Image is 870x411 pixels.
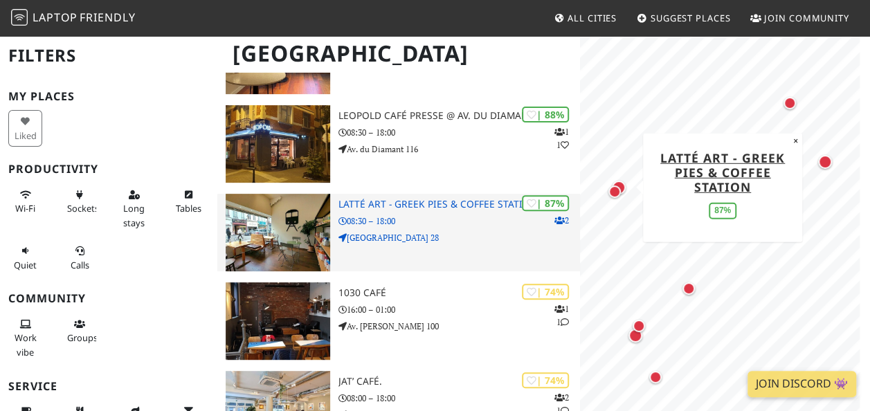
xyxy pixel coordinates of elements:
[8,292,209,305] h3: Community
[568,12,617,24] span: All Cities
[815,152,835,172] div: Map marker
[646,368,664,386] div: Map marker
[606,183,624,201] div: Map marker
[117,183,151,234] button: Long stays
[548,6,622,30] a: All Cities
[781,94,799,112] div: Map marker
[338,126,580,139] p: 08:30 – 18:00
[80,10,135,25] span: Friendly
[338,376,580,387] h3: JAT’ Café.
[63,313,97,349] button: Groups
[67,202,99,214] span: Power sockets
[63,239,97,276] button: Calls
[8,90,209,103] h3: My Places
[8,239,42,276] button: Quiet
[630,317,648,335] div: Map marker
[522,107,569,122] div: | 88%
[63,183,97,220] button: Sockets
[338,143,580,156] p: Av. du Diamant 116
[338,199,580,210] h3: Latté Art - Greek Pies & Coffee Station
[338,320,580,333] p: Av. [PERSON_NAME] 100
[11,9,28,26] img: LaptopFriendly
[217,105,580,183] a: Leopold Café Presse @ Av. du Diamant | 88% 11 Leopold Café Presse @ Av. du Diamant 08:30 – 18:00 ...
[8,183,42,220] button: Wi-Fi
[747,371,856,397] a: Join Discord 👾
[338,214,580,228] p: 08:30 – 18:00
[338,110,580,122] h3: Leopold Café Presse @ Av. du Diamant
[8,380,209,393] h3: Service
[631,6,736,30] a: Suggest Places
[651,225,669,243] div: Map marker
[14,259,37,271] span: Quiet
[680,280,698,298] div: Map marker
[217,194,580,271] a: Latté Art - Greek Pies & Coffee Station | 87% 2 Latté Art - Greek Pies & Coffee Station 08:30 – 1...
[709,203,736,219] div: 87%
[522,195,569,211] div: | 87%
[172,183,206,220] button: Tables
[8,163,209,176] h3: Productivity
[15,331,37,358] span: People working
[338,303,580,316] p: 16:00 – 01:00
[123,202,145,228] span: Long stays
[33,10,78,25] span: Laptop
[522,284,569,300] div: | 74%
[554,302,569,329] p: 1 1
[226,282,330,360] img: 1030 Café
[221,35,577,73] h1: [GEOGRAPHIC_DATA]
[11,6,136,30] a: LaptopFriendly LaptopFriendly
[660,149,785,194] a: Latté Art - Greek Pies & Coffee Station
[338,231,580,244] p: [GEOGRAPHIC_DATA] 28
[217,282,580,360] a: 1030 Café | 74% 11 1030 Café 16:00 – 01:00 Av. [PERSON_NAME] 100
[651,12,731,24] span: Suggest Places
[226,194,330,271] img: Latté Art - Greek Pies & Coffee Station
[8,313,42,363] button: Work vibe
[71,259,89,271] span: Video/audio calls
[745,6,855,30] a: Join Community
[15,202,35,214] span: Stable Wi-Fi
[338,287,580,299] h3: 1030 Café
[626,326,645,345] div: Map marker
[338,392,580,405] p: 08:00 – 18:00
[609,178,628,197] div: Map marker
[789,133,802,148] button: Close popup
[226,105,330,183] img: Leopold Café Presse @ Av. du Diamant
[8,35,209,77] h2: Filters
[67,331,98,344] span: Group tables
[522,372,569,388] div: | 74%
[554,214,569,227] p: 2
[554,125,569,152] p: 1 1
[176,202,201,214] span: Work-friendly tables
[764,12,849,24] span: Join Community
